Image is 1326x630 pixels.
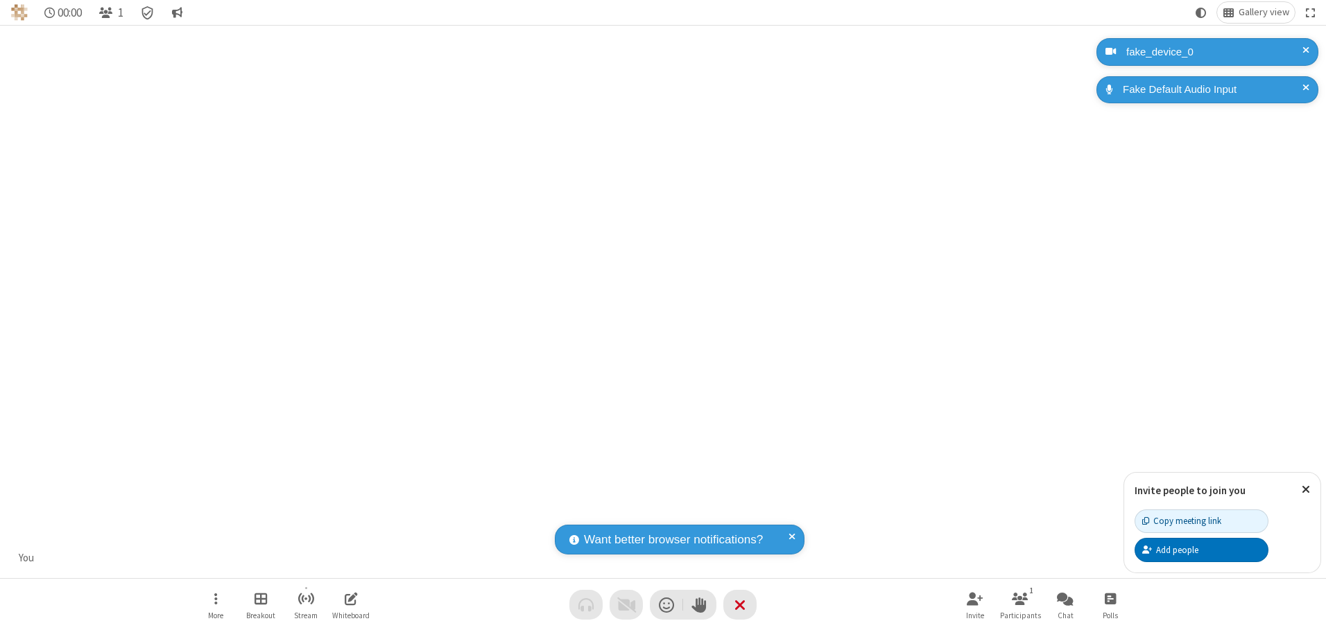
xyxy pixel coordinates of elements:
[14,550,40,566] div: You
[1135,484,1246,497] label: Invite people to join you
[240,585,282,624] button: Manage Breakout Rooms
[1103,611,1118,620] span: Polls
[1044,585,1086,624] button: Open chat
[1135,509,1268,533] button: Copy meeting link
[93,2,129,23] button: Open participant list
[1142,514,1221,527] div: Copy meeting link
[584,531,763,549] span: Want better browser notifications?
[1291,473,1320,507] button: Close popover
[285,585,327,624] button: Start streaming
[1090,585,1131,624] button: Open poll
[569,590,603,620] button: Audio problem - check your Internet connection or call by phone
[1121,44,1308,60] div: fake_device_0
[610,590,643,620] button: Video
[650,590,683,620] button: Send a reaction
[1118,82,1308,98] div: Fake Default Audio Input
[1217,2,1295,23] button: Change layout
[330,585,372,624] button: Open shared whiteboard
[1058,611,1074,620] span: Chat
[723,590,757,620] button: End or leave meeting
[1135,538,1268,561] button: Add people
[294,611,318,620] span: Stream
[135,2,161,23] div: Meeting details Encryption enabled
[683,590,716,620] button: Raise hand
[11,4,28,21] img: QA Selenium DO NOT DELETE OR CHANGE
[166,2,188,23] button: Conversation
[58,6,82,19] span: 00:00
[1239,7,1289,18] span: Gallery view
[954,585,996,624] button: Invite participants (Alt+I)
[208,611,223,620] span: More
[246,611,275,620] span: Breakout
[195,585,236,624] button: Open menu
[118,6,123,19] span: 1
[1300,2,1321,23] button: Fullscreen
[1190,2,1212,23] button: Using system theme
[332,611,370,620] span: Whiteboard
[1026,584,1037,597] div: 1
[1000,611,1041,620] span: Participants
[39,2,88,23] div: Timer
[999,585,1041,624] button: Open participant list
[966,611,984,620] span: Invite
